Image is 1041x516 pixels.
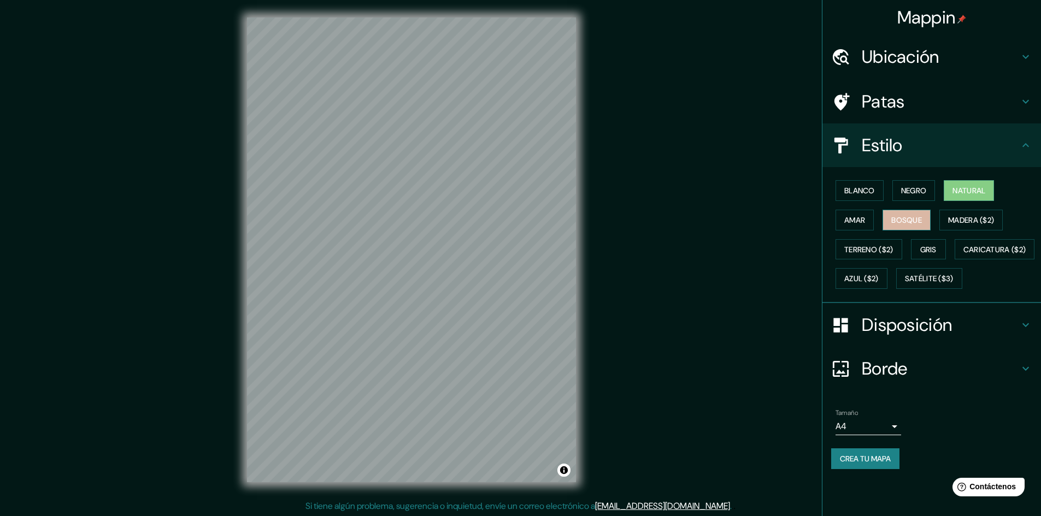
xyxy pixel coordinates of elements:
[952,186,985,195] font: Natural
[963,245,1026,254] font: Caricatura ($2)
[862,90,905,113] font: Patas
[892,180,936,201] button: Negro
[844,215,865,225] font: Amar
[836,180,884,201] button: Blanco
[920,245,937,254] font: Gris
[840,454,891,464] font: Crea tu mapa
[305,500,595,512] font: Si tiene algún problema, sugerencia o inquietud, envíe un correo electrónico a
[897,6,956,29] font: Mappin
[557,464,571,477] button: Activar o desactivar atribución
[822,80,1041,123] div: Patas
[844,245,893,254] font: Terreno ($2)
[883,210,931,230] button: Bosque
[939,210,1003,230] button: Madera ($2)
[891,215,922,225] font: Bosque
[822,347,1041,390] div: Borde
[836,418,901,435] div: A4
[944,180,994,201] button: Natural
[896,268,962,289] button: Satélite ($3)
[595,500,730,512] a: [EMAIL_ADDRESS][DOMAIN_NAME]
[822,35,1041,79] div: Ubicación
[862,45,939,68] font: Ubicación
[831,448,899,469] button: Crea tu mapa
[948,215,994,225] font: Madera ($2)
[955,239,1035,260] button: Caricatura ($2)
[836,268,887,289] button: Azul ($2)
[901,186,927,195] font: Negro
[957,15,966,23] img: pin-icon.png
[944,473,1029,504] iframe: Lanzador de widgets de ayuda
[247,17,576,482] canvas: Mapa
[730,500,732,512] font: .
[836,239,902,260] button: Terreno ($2)
[844,186,875,195] font: Blanco
[733,500,736,512] font: .
[836,210,874,230] button: Amar
[836,420,846,432] font: A4
[862,357,908,380] font: Borde
[822,123,1041,167] div: Estilo
[822,303,1041,347] div: Disposición
[862,313,952,336] font: Disposición
[911,239,946,260] button: Gris
[732,500,733,512] font: .
[905,274,954,284] font: Satélite ($3)
[862,134,903,157] font: Estilo
[844,274,879,284] font: Azul ($2)
[836,408,858,417] font: Tamaño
